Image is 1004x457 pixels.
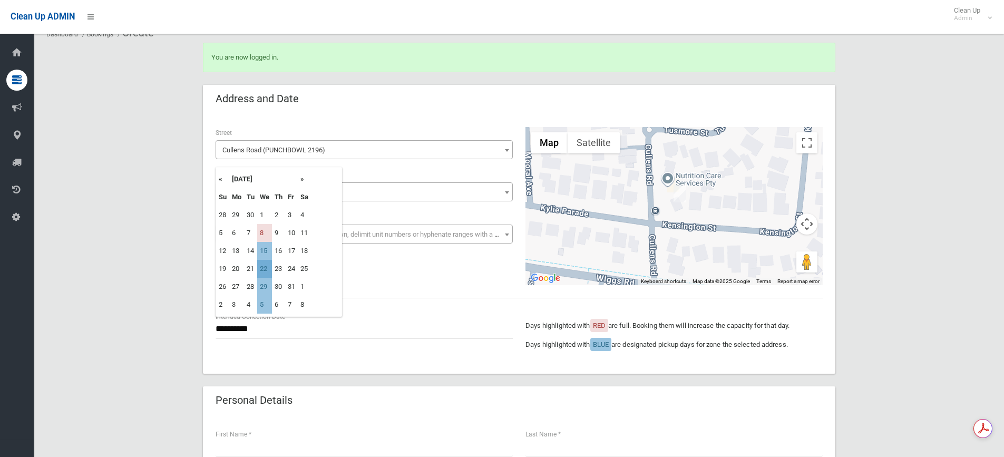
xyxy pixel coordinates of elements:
[216,140,513,159] span: Cullens Road (PUNCHBOWL 2196)
[244,206,257,224] td: 30
[525,338,823,351] p: Days highlighted with are designated pickup days for zone the selected address.
[257,260,272,278] td: 22
[229,242,244,260] td: 13
[229,296,244,314] td: 3
[218,143,510,158] span: Cullens Road (PUNCHBOWL 2196)
[796,213,817,235] button: Map camera controls
[244,188,257,206] th: Tu
[272,296,285,314] td: 6
[531,132,568,153] button: Show street map
[244,224,257,242] td: 7
[528,271,563,285] img: Google
[298,296,311,314] td: 8
[954,14,980,22] small: Admin
[593,341,609,348] span: BLUE
[244,278,257,296] td: 28
[796,132,817,153] button: Toggle fullscreen view
[216,224,229,242] td: 5
[298,188,311,206] th: Sa
[244,242,257,260] td: 14
[216,182,513,201] span: 62
[272,224,285,242] td: 9
[216,170,229,188] th: «
[285,278,298,296] td: 31
[525,319,823,332] p: Days highlighted with are full. Booking them will increase the capacity for that day.
[216,206,229,224] td: 28
[641,278,686,285] button: Keyboard shortcuts
[285,260,298,278] td: 24
[203,390,305,411] header: Personal Details
[693,278,750,284] span: Map data ©2025 Google
[285,206,298,224] td: 3
[257,242,272,260] td: 15
[229,170,298,188] th: [DATE]
[11,12,75,22] span: Clean Up ADMIN
[298,260,311,278] td: 25
[216,278,229,296] td: 26
[298,278,311,296] td: 1
[229,260,244,278] td: 20
[285,296,298,314] td: 7
[87,31,113,38] a: Bookings
[298,206,311,224] td: 4
[229,188,244,206] th: Mo
[203,89,311,109] header: Address and Date
[257,188,272,206] th: We
[244,296,257,314] td: 4
[46,31,78,38] a: Dashboard
[216,260,229,278] td: 19
[756,278,771,284] a: Terms (opens in new tab)
[796,251,817,273] button: Drag Pegman onto the map to open Street View
[298,242,311,260] td: 18
[272,188,285,206] th: Th
[218,185,510,200] span: 62
[244,260,257,278] td: 21
[229,278,244,296] td: 27
[257,296,272,314] td: 5
[257,224,272,242] td: 8
[285,242,298,260] td: 17
[216,242,229,260] td: 12
[229,224,244,242] td: 6
[222,230,517,238] span: Select the unit number from the dropdown, delimit unit numbers or hyphenate ranges with a comma
[216,188,229,206] th: Su
[272,278,285,296] td: 30
[674,184,686,202] div: 62 Cullens Road, PUNCHBOWL NSW 2196
[568,132,620,153] button: Show satellite imagery
[298,170,311,188] th: »
[203,43,835,72] div: You are now logged in.
[272,206,285,224] td: 2
[272,260,285,278] td: 23
[777,278,820,284] a: Report a map error
[272,242,285,260] td: 16
[949,6,991,22] span: Clean Up
[257,278,272,296] td: 29
[285,188,298,206] th: Fr
[216,296,229,314] td: 2
[257,206,272,224] td: 1
[593,322,606,329] span: RED
[229,206,244,224] td: 29
[528,271,563,285] a: Open this area in Google Maps (opens a new window)
[298,224,311,242] td: 11
[285,224,298,242] td: 10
